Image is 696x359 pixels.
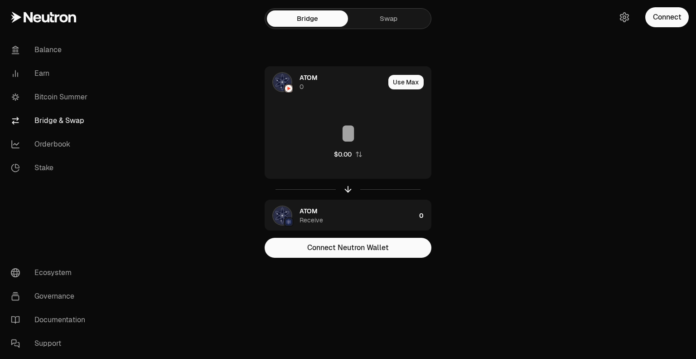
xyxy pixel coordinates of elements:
a: Swap [348,10,429,27]
a: Bridge & Swap [4,109,98,133]
button: Use Max [388,75,424,89]
button: ATOM LogoCosmos Hub LogoCosmos Hub LogoATOMReceive0 [265,200,431,231]
a: Governance [4,285,98,308]
div: Receive [300,216,323,225]
img: ATOM Logo [273,73,291,91]
a: Support [4,332,98,355]
img: ATOM Logo [273,207,291,225]
a: Bridge [267,10,348,27]
img: Neutron Logo [285,85,292,92]
button: $0.00 [334,150,362,159]
button: Connect [645,7,689,27]
a: Stake [4,156,98,180]
div: ATOM LogoCosmos Hub LogoCosmos Hub LogoATOMReceive [265,200,416,231]
span: ATOM [300,73,318,82]
a: Documentation [4,308,98,332]
div: ATOM LogoNeutron LogoNeutron LogoATOM0 [265,67,385,98]
div: $0.00 [334,150,352,159]
a: Balance [4,38,98,62]
div: 0 [300,82,304,91]
a: Earn [4,62,98,85]
img: Cosmos Hub Logo [285,218,292,226]
a: Ecosystem [4,261,98,285]
a: Orderbook [4,133,98,156]
span: ATOM [300,207,318,216]
a: Bitcoin Summer [4,85,98,109]
button: Connect Neutron Wallet [265,238,431,258]
div: 0 [419,200,431,231]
